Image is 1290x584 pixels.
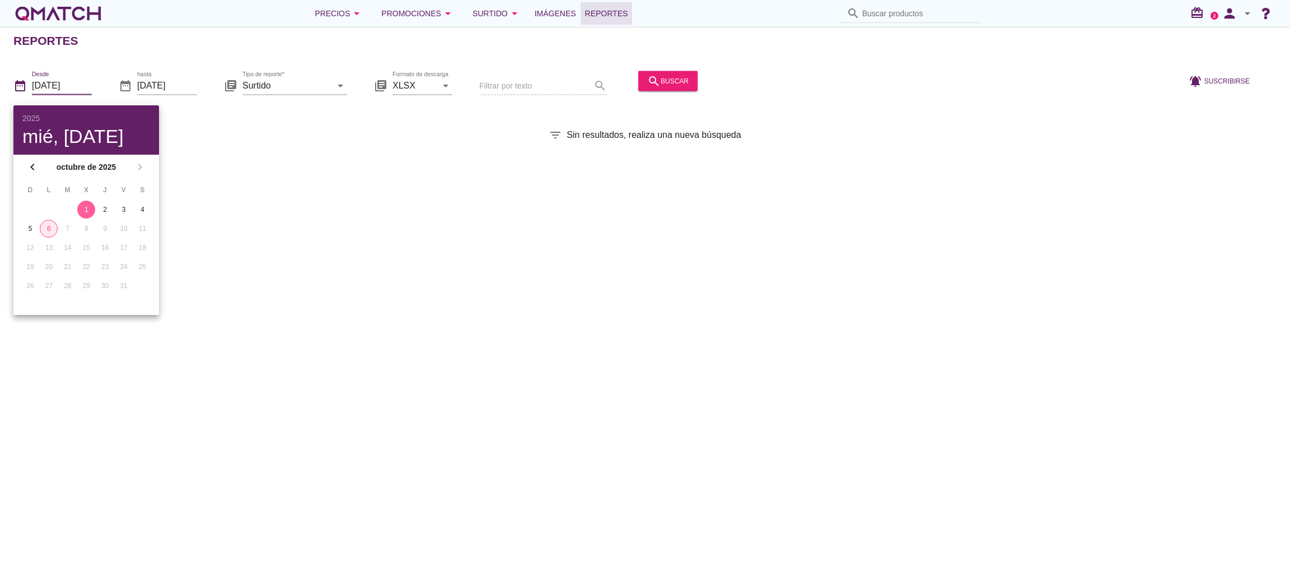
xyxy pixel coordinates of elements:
[134,205,152,215] div: 4
[119,78,132,92] i: date_range
[306,2,372,25] button: Precios
[59,180,76,200] th: M
[334,78,347,92] i: arrow_drop_down
[1204,76,1250,86] span: Suscribirse
[32,76,92,94] input: Desde
[40,224,57,234] div: 6
[21,220,39,238] button: 5
[374,78,387,92] i: library_books
[1210,12,1218,20] a: 2
[96,201,114,219] button: 2
[26,160,39,174] i: chevron_left
[439,78,452,92] i: arrow_drop_down
[567,128,741,142] span: Sin resultados, realiza una nueva búsqueda
[1180,71,1259,91] button: Suscribirse
[381,7,455,20] div: Promociones
[22,127,150,146] div: mié, [DATE]
[581,2,633,25] a: Reportes
[115,205,133,215] div: 3
[40,220,58,238] button: 6
[1241,7,1254,20] i: arrow_drop_down
[242,76,331,94] input: Tipo de reporte*
[115,201,133,219] button: 3
[350,7,363,20] i: arrow_drop_down
[77,205,95,215] div: 1
[96,205,114,215] div: 2
[647,74,661,87] i: search
[638,71,698,91] button: buscar
[508,7,521,20] i: arrow_drop_down
[77,201,95,219] button: 1
[13,32,78,50] h2: Reportes
[847,7,860,20] i: search
[22,114,150,122] div: 2025
[137,76,197,94] input: hasta
[134,201,152,219] button: 4
[224,78,237,92] i: library_books
[392,76,437,94] input: Formato de descarga
[134,180,151,200] th: S
[372,2,464,25] button: Promociones
[13,78,27,92] i: date_range
[13,2,103,25] a: white-qmatch-logo
[585,7,628,20] span: Reportes
[40,180,57,200] th: L
[115,180,132,200] th: V
[647,74,689,87] div: buscar
[535,7,576,20] span: Imágenes
[1213,13,1216,18] text: 2
[862,4,974,22] input: Buscar productos
[1190,6,1208,20] i: redeem
[530,2,581,25] a: Imágenes
[441,7,455,20] i: arrow_drop_down
[77,180,95,200] th: X
[96,180,114,200] th: J
[1218,6,1241,21] i: person
[21,224,39,234] div: 5
[315,7,363,20] div: Precios
[473,7,521,20] div: Surtido
[549,128,562,142] i: filter_list
[1189,74,1204,87] i: notifications_active
[21,180,39,200] th: D
[464,2,530,25] button: Surtido
[43,161,130,173] strong: octubre de 2025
